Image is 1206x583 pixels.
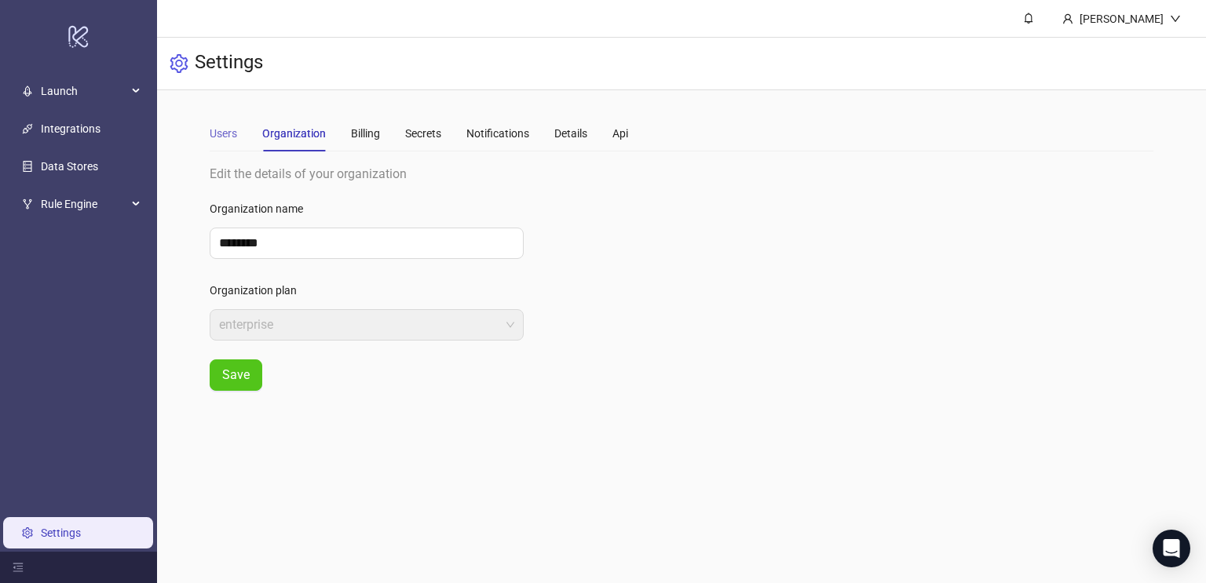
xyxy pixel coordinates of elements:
div: Details [554,125,587,142]
div: Open Intercom Messenger [1153,530,1190,567]
h3: Settings [195,50,263,77]
div: Organization [262,125,326,142]
div: Billing [351,125,380,142]
span: bell [1023,13,1034,24]
a: Data Stores [41,160,98,173]
span: setting [170,54,188,73]
a: Settings [41,527,81,539]
span: Launch [41,75,127,107]
div: [PERSON_NAME] [1073,10,1170,27]
span: Save [222,368,250,382]
label: Organization name [210,196,313,221]
div: Users [210,125,237,142]
a: Integrations [41,122,100,135]
span: down [1170,13,1181,24]
span: enterprise [219,310,514,340]
span: menu-fold [13,562,24,573]
input: Organization name [210,228,524,259]
label: Organization plan [210,278,307,303]
span: fork [22,199,33,210]
span: Rule Engine [41,188,127,220]
div: Secrets [405,125,441,142]
div: Edit the details of your organization [210,164,1153,184]
div: Notifications [466,125,529,142]
button: Save [210,359,262,391]
span: user [1062,13,1073,24]
div: Api [612,125,628,142]
span: rocket [22,86,33,97]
